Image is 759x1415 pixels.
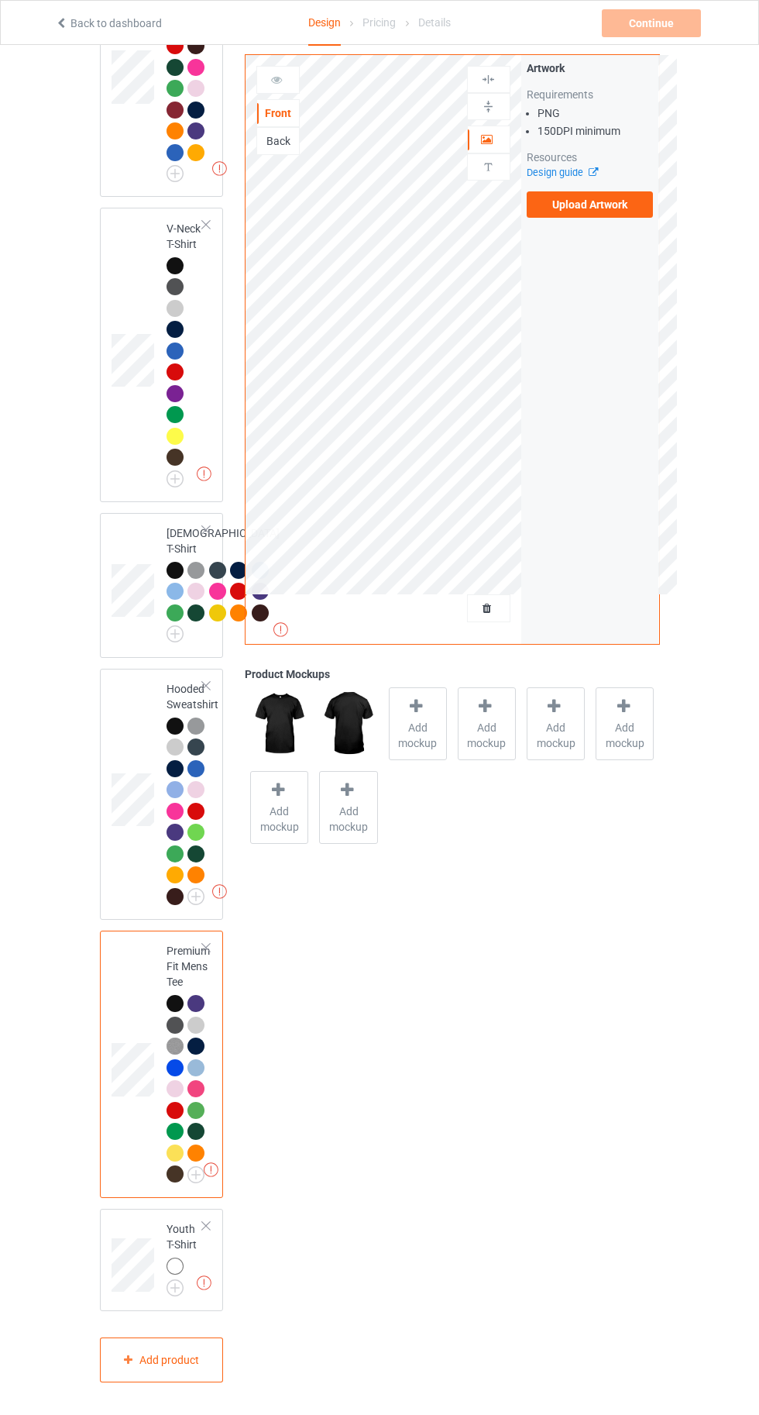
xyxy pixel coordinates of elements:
[100,1338,224,1383] div: Add product
[308,1,341,46] div: Design
[251,804,307,835] span: Add mockup
[167,1279,184,1296] img: svg+xml;base64,PD94bWwgdmVyc2lvbj0iMS4wIiBlbmNvZGluZz0iVVRGLTgiPz4KPHN2ZyB3aWR0aD0iMjJweCIgaGVpZ2...
[527,167,597,178] a: Design guide
[418,1,451,44] div: Details
[167,221,204,482] div: V-Neck T-Shirt
[458,720,515,751] span: Add mockup
[596,687,654,760] div: Add mockup
[167,681,218,904] div: Hooded Sweatshirt
[167,943,210,1182] div: Premium Fit Mens Tee
[257,133,299,149] div: Back
[481,72,496,87] img: svg%3E%0A
[389,687,447,760] div: Add mockup
[390,720,446,751] span: Add mockup
[527,60,654,76] div: Artwork
[458,687,516,760] div: Add mockup
[100,208,224,501] div: V-Neck T-Shirt
[245,666,659,682] div: Product Mockups
[167,1038,184,1055] img: heather_texture.png
[320,804,376,835] span: Add mockup
[250,771,308,844] div: Add mockup
[527,191,654,218] label: Upload Artwork
[100,1209,224,1311] div: Youth T-Shirt
[319,687,377,760] img: regular.jpg
[257,105,299,121] div: Front
[250,687,308,760] img: regular.jpg
[212,884,227,899] img: exclamation icon
[527,720,584,751] span: Add mockup
[481,99,496,114] img: svg%3E%0A
[197,1276,211,1290] img: exclamation icon
[481,160,496,174] img: svg%3E%0A
[197,467,211,481] img: exclamation icon
[596,720,653,751] span: Add mockup
[167,165,184,182] img: svg+xml;base64,PD94bWwgdmVyc2lvbj0iMS4wIiBlbmNvZGluZz0iVVRGLTgiPz4KPHN2ZyB3aWR0aD0iMjJweCIgaGVpZ2...
[527,150,654,165] div: Resources
[167,470,184,487] img: svg+xml;base64,PD94bWwgdmVyc2lvbj0iMS4wIiBlbmNvZGluZz0iVVRGLTgiPz4KPHN2ZyB3aWR0aD0iMjJweCIgaGVpZ2...
[319,771,377,844] div: Add mockup
[167,1221,204,1291] div: Youth T-Shirt
[55,17,162,29] a: Back to dashboard
[187,1166,204,1183] img: svg+xml;base64,PD94bWwgdmVyc2lvbj0iMS4wIiBlbmNvZGluZz0iVVRGLTgiPz4KPHN2ZyB3aWR0aD0iMjJweCIgaGVpZ2...
[187,888,204,905] img: svg+xml;base64,PD94bWwgdmVyc2lvbj0iMS4wIiBlbmNvZGluZz0iVVRGLTgiPz4KPHN2ZyB3aWR0aD0iMjJweCIgaGVpZ2...
[212,161,227,176] img: exclamation icon
[100,513,224,658] div: [DEMOGRAPHIC_DATA] T-Shirt
[362,1,396,44] div: Pricing
[527,87,654,102] div: Requirements
[537,123,654,139] li: 150 DPI minimum
[537,105,654,121] li: PNG
[167,625,184,642] img: svg+xml;base64,PD94bWwgdmVyc2lvbj0iMS4wIiBlbmNvZGluZz0iVVRGLTgiPz4KPHN2ZyB3aWR0aD0iMjJweCIgaGVpZ2...
[100,931,224,1198] div: Premium Fit Mens Tee
[100,669,224,921] div: Hooded Sweatshirt
[167,525,280,638] div: [DEMOGRAPHIC_DATA] T-Shirt
[527,687,585,760] div: Add mockup
[204,1162,218,1177] img: exclamation icon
